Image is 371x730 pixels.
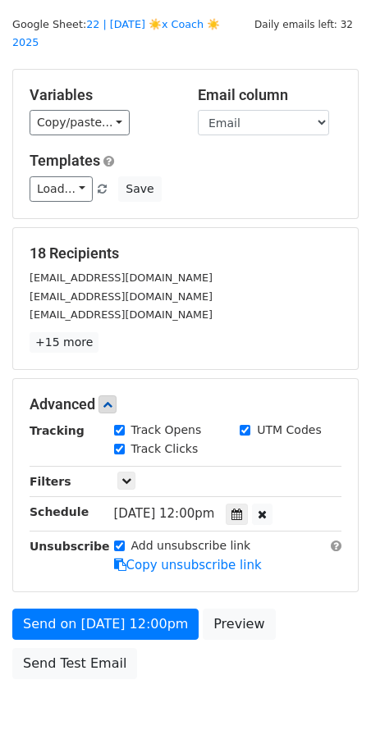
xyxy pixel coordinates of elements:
[12,18,220,49] small: Google Sheet:
[30,475,71,488] strong: Filters
[30,395,341,413] h5: Advanced
[131,440,199,458] label: Track Clicks
[198,86,341,104] h5: Email column
[30,308,213,321] small: [EMAIL_ADDRESS][DOMAIN_NAME]
[30,86,173,104] h5: Variables
[30,290,213,303] small: [EMAIL_ADDRESS][DOMAIN_NAME]
[12,18,220,49] a: 22 | [DATE] ☀️x Coach ☀️ 2025
[12,648,137,679] a: Send Test Email
[131,537,251,554] label: Add unsubscribe link
[249,18,359,30] a: Daily emails left: 32
[30,110,130,135] a: Copy/paste...
[30,152,100,169] a: Templates
[114,558,262,573] a: Copy unsubscribe link
[131,422,202,439] label: Track Opens
[30,540,110,553] strong: Unsubscribe
[30,424,85,437] strong: Tracking
[249,16,359,34] span: Daily emails left: 32
[12,609,199,640] a: Send on [DATE] 12:00pm
[30,505,89,518] strong: Schedule
[30,332,98,353] a: +15 more
[30,244,341,262] h5: 18 Recipients
[114,506,215,521] span: [DATE] 12:00pm
[30,271,213,284] small: [EMAIL_ADDRESS][DOMAIN_NAME]
[257,422,321,439] label: UTM Codes
[203,609,275,640] a: Preview
[118,176,161,202] button: Save
[289,651,371,730] iframe: Chat Widget
[30,176,93,202] a: Load...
